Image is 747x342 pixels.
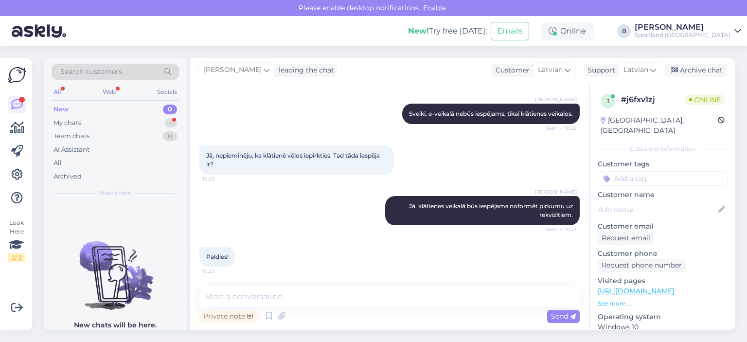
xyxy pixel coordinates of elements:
[598,190,728,200] p: Customer name
[101,86,118,98] div: Web
[420,3,449,12] span: Enable
[598,322,728,332] p: Windows 10
[538,65,563,75] span: Latvian
[8,253,25,262] div: 2 / 3
[275,65,334,75] div: leading the chat
[408,25,487,37] div: Try free [DATE]:
[598,287,674,295] a: [URL][DOMAIN_NAME]
[165,118,177,128] div: 1
[598,312,728,322] p: Operating system
[163,131,177,141] div: 0
[53,145,89,155] div: AI Assistant
[491,22,529,40] button: Emails
[551,312,576,321] span: Send
[535,96,577,103] span: [PERSON_NAME]
[199,310,257,323] div: Private note
[60,67,122,77] span: Search customers
[598,204,716,215] input: Add name
[53,158,62,168] div: All
[535,188,577,196] span: [PERSON_NAME]
[206,253,229,260] span: Paldies!
[155,86,179,98] div: Socials
[665,64,727,77] div: Archive chat
[540,125,577,132] span: Seen ✓ 10:22
[202,268,239,275] span: 10:23
[53,172,82,181] div: Archived
[635,31,730,39] div: Sportland [GEOGRAPHIC_DATA]
[541,22,594,40] div: Online
[598,159,728,169] p: Customer tags
[408,26,429,36] b: New!
[598,232,654,245] div: Request email
[409,110,573,117] span: Sveiki, e-veikalā nebūs iespējams, tikai klātienes veikalos.
[623,65,648,75] span: Latvian
[206,152,381,168] span: Jā, nepieminēju, ka klātienē vēlos iepirkties. Tad tāda iespēja ir?
[52,86,63,98] div: All
[53,118,81,128] div: My chats
[685,94,725,105] span: Online
[53,105,69,114] div: New
[635,23,741,39] a: [PERSON_NAME]Sportland [GEOGRAPHIC_DATA]
[598,171,728,186] input: Add a tag
[100,189,131,198] span: New chats
[44,224,187,311] img: No chats
[204,65,262,75] span: [PERSON_NAME]
[598,259,686,272] div: Request phone number
[492,65,530,75] div: Customer
[598,144,728,153] div: Customer information
[409,202,574,218] span: Jā, klātienes veikalā būs iespējams noformēt pirkumu uz rekvizītiem.
[598,221,728,232] p: Customer email
[617,24,631,38] div: B
[598,276,728,286] p: Visited pages
[584,65,615,75] div: Support
[202,175,239,182] span: 10:23
[598,299,728,308] p: See more ...
[8,218,25,262] div: Look Here
[635,23,730,31] div: [PERSON_NAME]
[540,226,577,233] span: Seen ✓ 10:23
[621,94,685,106] div: # j6fxv1zj
[8,66,26,84] img: Askly Logo
[606,97,609,105] span: j
[74,320,157,330] p: New chats will be here.
[163,105,177,114] div: 0
[601,115,718,136] div: [GEOGRAPHIC_DATA], [GEOGRAPHIC_DATA]
[53,131,89,141] div: Team chats
[598,249,728,259] p: Customer phone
